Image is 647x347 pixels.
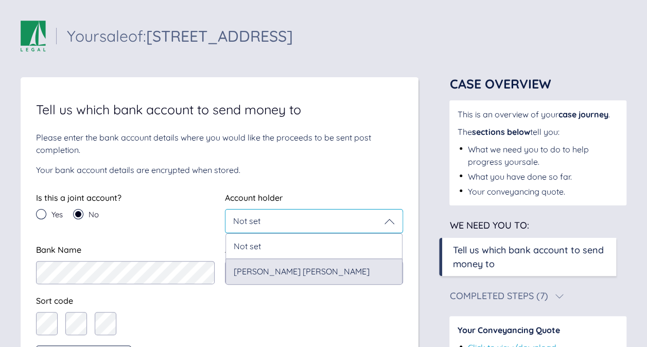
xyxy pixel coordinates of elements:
[457,126,619,138] div: The tell you:
[36,164,403,176] div: Your bank account details are encrypted when stored.
[51,211,63,218] span: Yes
[225,233,403,258] div: Not set
[467,185,565,198] div: Your conveyancing quote.
[233,216,260,226] span: Not set
[457,108,619,120] div: This is an overview of your .
[36,193,121,203] span: Is this a joint account?
[467,143,619,168] div: What we need you to do to help progress your sale .
[471,127,530,137] span: sections below
[67,28,293,44] div: Your sale of:
[36,131,403,156] div: Please enter the bank account details where you would like the proceeds to be sent post completion.
[457,325,559,335] span: Your Conveyancing Quote
[452,243,608,271] div: Tell us which bank account to send money to
[558,109,608,119] span: case journey
[449,219,529,231] span: We need you to:
[449,291,548,301] div: Completed Steps (7)
[467,170,571,183] div: What you have done so far.
[89,211,99,218] span: No
[225,245,289,255] span: Account Number
[36,245,81,255] span: Bank Name
[36,296,73,306] span: Sort code
[36,103,301,116] span: Tell us which bank account to send money to
[225,258,403,284] div: [PERSON_NAME] [PERSON_NAME]
[449,76,551,92] span: Case Overview
[146,26,293,46] span: [STREET_ADDRESS]
[225,193,283,203] span: Account holder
